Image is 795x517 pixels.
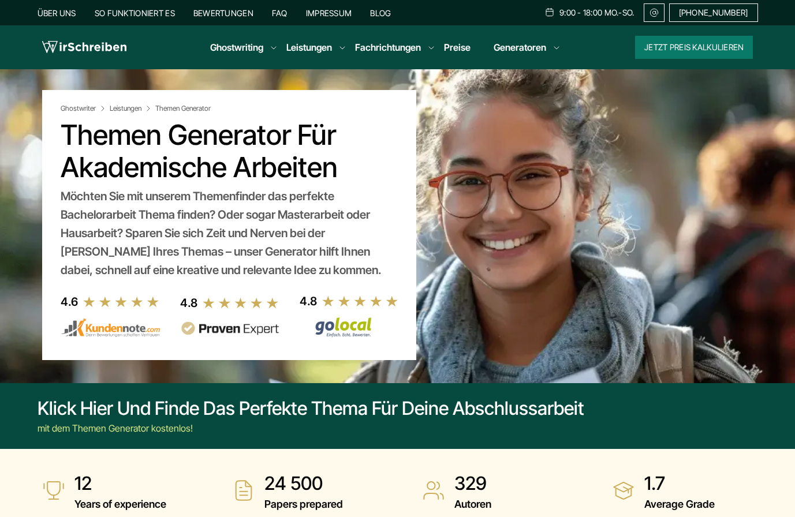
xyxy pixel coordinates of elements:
[61,119,398,183] h1: Themen Generator für akademische Arbeiten
[454,472,491,495] strong: 329
[370,8,391,18] a: Blog
[155,104,211,113] span: Themen Generator
[422,479,445,502] img: Autoren
[38,397,584,420] div: Klick hier und finde das perfekte Thema für deine Abschlussarbeit
[232,479,255,502] img: Papers prepared
[264,495,343,514] span: Papers prepared
[544,8,555,17] img: Schedule
[38,421,584,435] div: mit dem Themen Generator kostenlos!
[61,187,398,279] div: Möchten Sie mit unserem Themenfinder das perfekte Bachelorarbeit Thema finden? Oder sogar Mastera...
[286,40,332,54] a: Leistungen
[322,295,399,308] img: stars
[180,321,279,336] img: provenexpert reviews
[559,8,634,17] span: 9:00 - 18:00 Mo.-So.
[649,8,659,17] img: Email
[74,472,166,495] strong: 12
[644,472,715,495] strong: 1.7
[180,294,197,312] div: 4.8
[61,104,107,113] a: Ghostwriter
[300,292,317,310] div: 4.8
[110,104,153,113] a: Leistungen
[635,36,753,59] button: Jetzt Preis kalkulieren
[210,40,263,54] a: Ghostwriting
[444,42,471,53] a: Preise
[95,8,175,18] a: So funktioniert es
[644,495,715,514] span: Average Grade
[679,8,748,17] span: [PHONE_NUMBER]
[38,8,76,18] a: Über uns
[264,472,343,495] strong: 24 500
[669,3,758,22] a: [PHONE_NUMBER]
[306,8,352,18] a: Impressum
[61,318,160,338] img: kundennote
[193,8,253,18] a: Bewertungen
[42,479,65,502] img: Years of experience
[494,40,546,54] a: Generatoren
[202,297,279,309] img: stars
[74,495,166,514] span: Years of experience
[454,495,491,514] span: Autoren
[61,293,78,311] div: 4.6
[612,479,635,502] img: Average Grade
[83,295,160,308] img: stars
[300,317,399,338] img: Wirschreiben Bewertungen
[42,39,126,56] img: logo wirschreiben
[272,8,288,18] a: FAQ
[355,40,421,54] a: Fachrichtungen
